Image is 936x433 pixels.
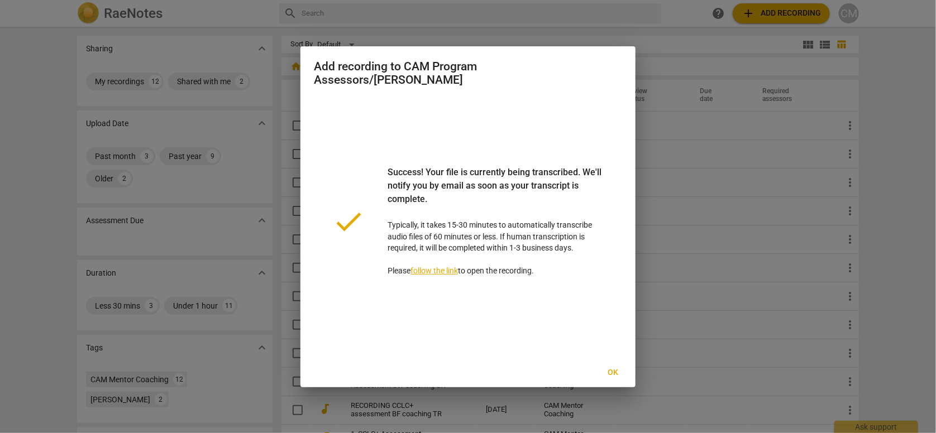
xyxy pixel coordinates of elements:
[388,166,604,219] div: Success! Your file is currently being transcribed. We'll notify you by email as soon as your tran...
[388,166,604,277] p: Typically, it takes 15-30 minutes to automatically transcribe audio files of 60 minutes or less. ...
[604,367,622,378] span: Ok
[332,205,365,238] span: done
[410,266,458,275] a: follow the link
[595,363,631,383] button: Ok
[314,60,622,87] h2: Add recording to CAM Program Assessors/[PERSON_NAME]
